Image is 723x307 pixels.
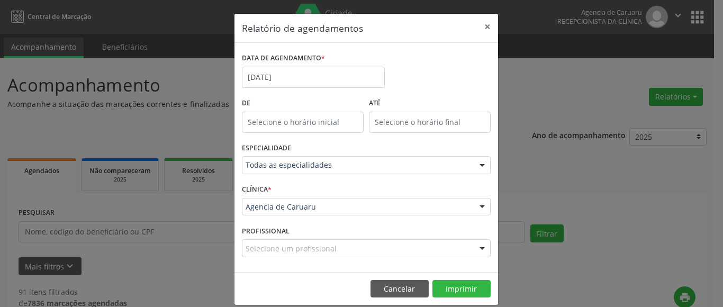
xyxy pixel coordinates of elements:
label: ESPECIALIDADE [242,140,291,157]
label: DATA DE AGENDAMENTO [242,50,325,67]
input: Selecione o horário inicial [242,112,364,133]
label: PROFISSIONAL [242,223,290,239]
button: Close [477,14,498,40]
label: ATÉ [369,95,491,112]
span: Todas as especialidades [246,160,469,170]
span: Agencia de Caruaru [246,202,469,212]
label: CLÍNICA [242,182,272,198]
button: Imprimir [432,280,491,298]
h5: Relatório de agendamentos [242,21,363,35]
button: Cancelar [370,280,429,298]
label: De [242,95,364,112]
input: Selecione o horário final [369,112,491,133]
span: Selecione um profissional [246,243,337,254]
input: Selecione uma data ou intervalo [242,67,385,88]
